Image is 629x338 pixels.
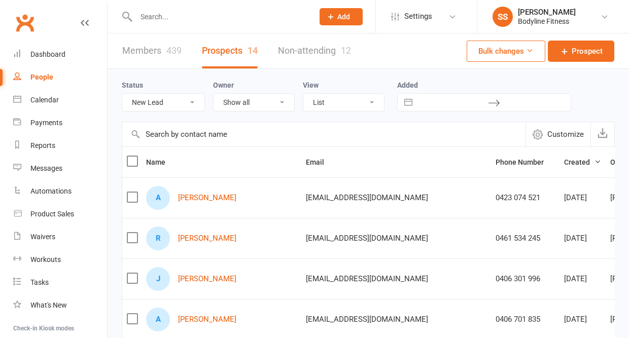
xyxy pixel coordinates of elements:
div: [DATE] [564,315,601,324]
a: Dashboard [13,43,107,66]
input: Search... [133,10,306,24]
div: Dashboard [30,50,65,58]
span: [EMAIL_ADDRESS][DOMAIN_NAME] [306,229,428,248]
button: Bulk changes [467,41,545,62]
div: SS [493,7,513,27]
a: Calendar [13,89,107,111]
a: Members439 [122,33,182,68]
a: Payments [13,111,107,134]
div: Ali [146,308,170,331]
span: Customize [547,128,584,140]
a: Tasks [13,271,107,294]
button: Created [564,156,601,168]
a: People [13,66,107,89]
a: Prospects14 [202,33,258,68]
div: 439 [166,45,182,56]
a: Non-attending12 [278,33,351,68]
div: Messages [30,164,62,172]
a: Product Sales [13,203,107,226]
label: Owner [213,81,234,89]
div: What's New [30,301,67,309]
span: Email [306,158,335,166]
a: Workouts [13,248,107,271]
div: 0406 701 835 [496,315,555,324]
div: 0406 301 996 [496,275,555,283]
a: [PERSON_NAME] [178,234,236,243]
span: [EMAIL_ADDRESS][DOMAIN_NAME] [306,310,428,329]
div: 0461 534 245 [496,234,555,243]
span: Name [146,158,177,166]
div: 0423 074 521 [496,194,555,202]
div: 12 [341,45,351,56]
span: [EMAIL_ADDRESS][DOMAIN_NAME] [306,188,428,207]
span: Created [564,158,601,166]
a: [PERSON_NAME] [178,315,236,324]
button: Add [320,8,363,25]
label: View [303,81,319,89]
a: Reports [13,134,107,157]
div: [DATE] [564,234,601,243]
div: Jane [146,267,170,291]
button: Email [306,156,335,168]
div: Product Sales [30,210,74,218]
div: [PERSON_NAME] [518,8,576,17]
a: Waivers [13,226,107,248]
span: [EMAIL_ADDRESS][DOMAIN_NAME] [306,269,428,288]
a: [PERSON_NAME] [178,275,236,283]
div: Tasks [30,278,49,286]
button: Phone Number [496,156,555,168]
div: Calendar [30,96,59,104]
span: Settings [404,5,432,28]
div: [DATE] [564,275,601,283]
label: Status [122,81,143,89]
div: Reports [30,141,55,149]
button: Customize [526,122,590,146]
div: Waivers [30,233,55,241]
a: Prospect [548,41,614,62]
div: People [30,73,53,81]
a: Clubworx [12,10,38,35]
span: Add [337,13,350,21]
div: Payments [30,119,62,127]
div: [DATE] [564,194,601,202]
div: Bodyline Fitness [518,17,576,26]
label: Added [397,81,571,89]
a: Messages [13,157,107,180]
div: 14 [248,45,258,56]
span: Phone Number [496,158,555,166]
div: Angela [146,186,170,210]
div: Rachel [146,227,170,250]
button: Interact with the calendar and add the check-in date for your trip. [399,94,417,111]
input: Search by contact name [122,122,526,146]
a: Automations [13,180,107,203]
span: Prospect [572,45,603,57]
div: Automations [30,187,72,195]
a: What's New [13,294,107,317]
div: Workouts [30,255,61,264]
a: [PERSON_NAME] [178,194,236,202]
button: Name [146,156,177,168]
